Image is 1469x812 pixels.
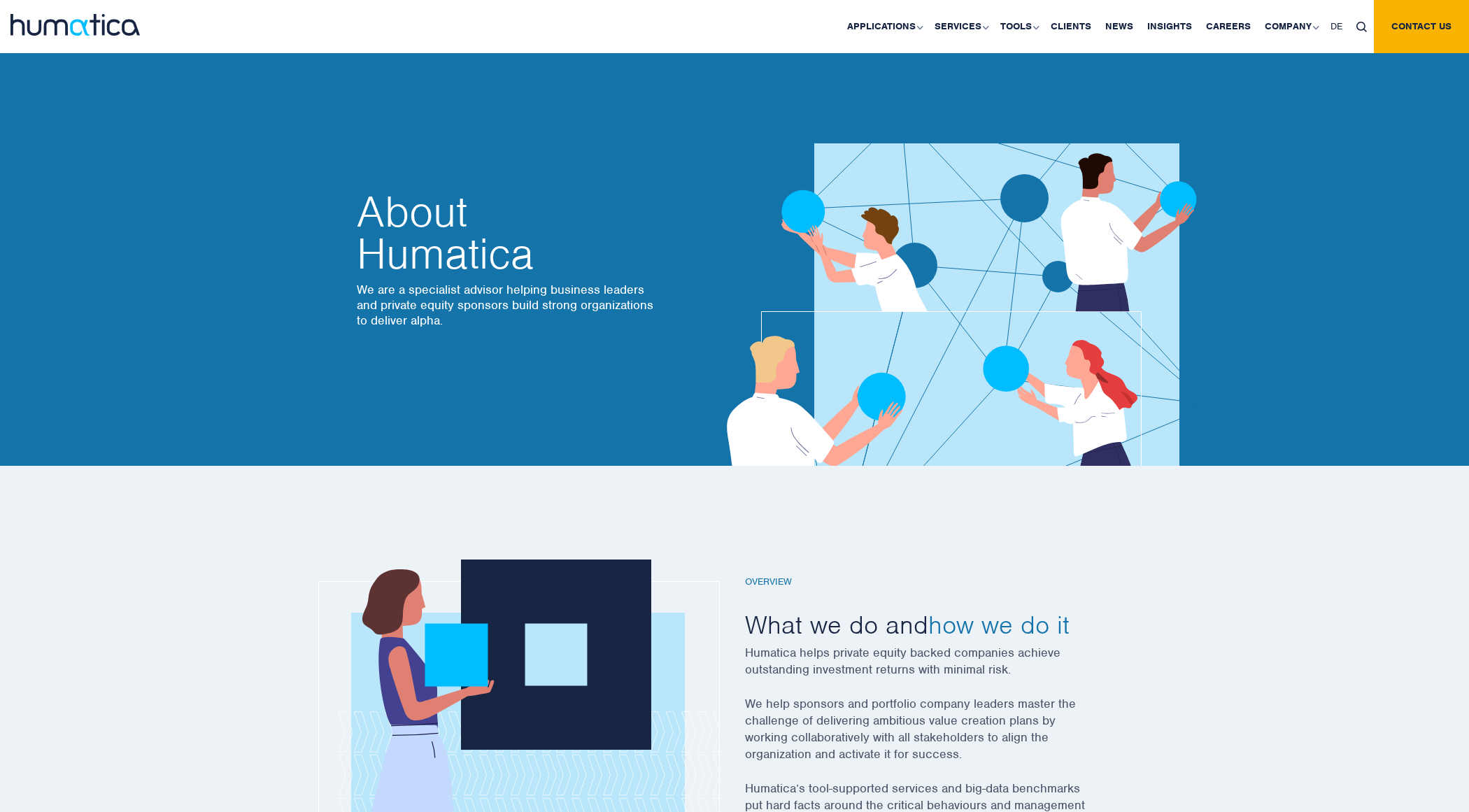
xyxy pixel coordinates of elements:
[357,191,658,275] h2: Humatica
[745,608,1123,641] h2: What we do and
[745,576,1123,588] h6: Overview
[1356,22,1367,32] img: search_icon
[357,191,658,233] span: About
[928,608,1070,641] span: how we do it
[745,695,1123,780] p: We help sponsors and portfolio company leaders master the challenge of delivering ambitious value...
[357,282,658,328] p: We are a specialist advisor helping business leaders and private equity sponsors build strong org...
[686,62,1235,466] img: about_banner1
[1330,20,1342,32] span: DE
[745,644,1123,695] p: Humatica helps private equity backed companies achieve outstanding investment returns with minima...
[10,14,140,36] img: logo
